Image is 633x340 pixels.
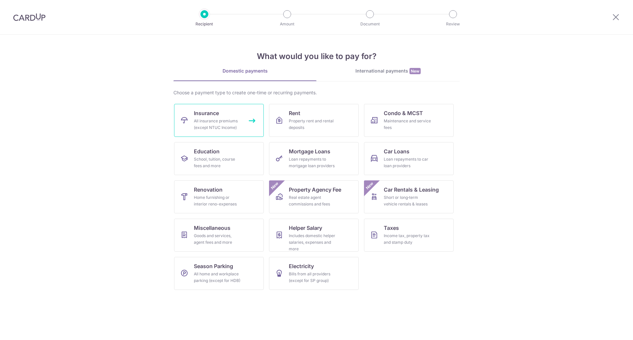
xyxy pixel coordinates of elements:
[384,147,409,155] span: Car Loans
[194,147,220,155] span: Education
[289,224,322,232] span: Helper Salary
[289,118,336,131] div: Property rent and rental deposits
[289,156,336,169] div: Loan repayments to mortgage loan providers
[194,271,241,284] div: All home and workplace parking (except for HDB)
[289,271,336,284] div: Bills from all providers (except for SP group)
[269,257,359,290] a: ElectricityBills from all providers (except for SP group)
[364,219,454,252] a: TaxesIncome tax, property tax and stamp duty
[269,142,359,175] a: Mortgage LoansLoan repayments to mortgage loan providers
[269,180,359,213] a: Property Agency FeeReal estate agent commissions and feesNew
[174,104,264,137] a: InsuranceAll insurance premiums (except NTUC Income)
[194,109,219,117] span: Insurance
[174,257,264,290] a: Season ParkingAll home and workplace parking (except for HDB)
[194,118,241,131] div: All insurance premiums (except NTUC Income)
[173,89,460,96] div: Choose a payment type to create one-time or recurring payments.
[384,232,431,246] div: Income tax, property tax and stamp duty
[384,156,431,169] div: Loan repayments to car loan providers
[289,147,330,155] span: Mortgage Loans
[384,118,431,131] div: Maintenance and service fees
[364,180,454,213] a: Car Rentals & LeasingShort or long‑term vehicle rentals & leasesNew
[194,232,241,246] div: Goods and services, agent fees and more
[174,142,264,175] a: EducationSchool, tuition, course fees and more
[269,180,280,191] span: New
[194,156,241,169] div: School, tuition, course fees and more
[364,180,375,191] span: New
[194,224,230,232] span: Miscellaneous
[384,186,439,194] span: Car Rentals & Leasing
[180,21,229,27] p: Recipient
[263,21,312,27] p: Amount
[384,109,423,117] span: Condo & MCST
[364,104,454,137] a: Condo & MCSTMaintenance and service fees
[384,194,431,207] div: Short or long‑term vehicle rentals & leases
[269,104,359,137] a: RentProperty rent and rental deposits
[346,21,394,27] p: Document
[316,68,460,75] div: International payments
[13,13,45,21] img: CardUp
[289,262,314,270] span: Electricity
[194,262,233,270] span: Season Parking
[194,194,241,207] div: Home furnishing or interior reno-expenses
[174,219,264,252] a: MiscellaneousGoods and services, agent fees and more
[364,142,454,175] a: Car LoansLoan repayments to car loan providers
[289,232,336,252] div: Includes domestic helper salaries, expenses and more
[289,109,300,117] span: Rent
[173,50,460,62] h4: What would you like to pay for?
[269,219,359,252] a: Helper SalaryIncludes domestic helper salaries, expenses and more
[384,224,399,232] span: Taxes
[289,194,336,207] div: Real estate agent commissions and fees
[173,68,316,74] div: Domestic payments
[409,68,421,74] span: New
[174,180,264,213] a: RenovationHome furnishing or interior reno-expenses
[194,186,223,194] span: Renovation
[429,21,477,27] p: Review
[289,186,341,194] span: Property Agency Fee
